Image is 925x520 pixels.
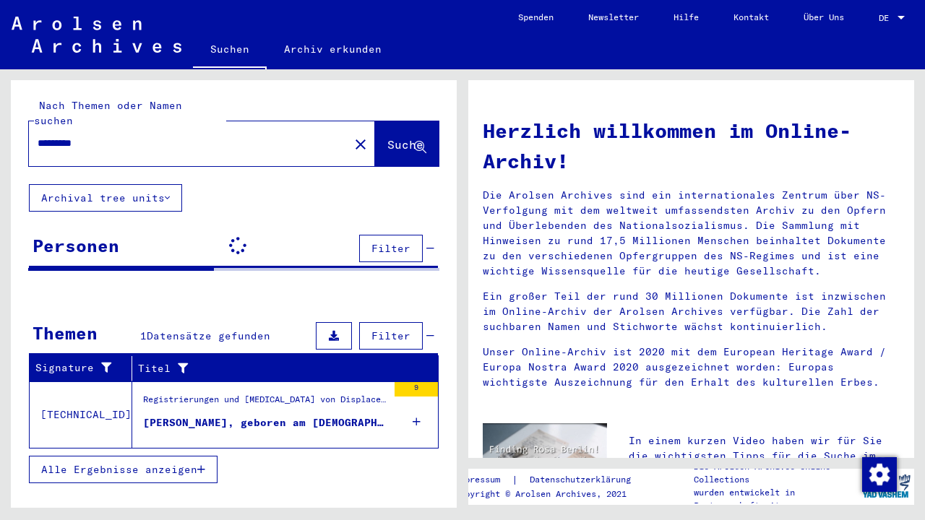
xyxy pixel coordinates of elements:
span: DE [879,13,895,23]
span: 1 [140,329,147,342]
div: Signature [35,357,132,380]
div: Registrierungen und [MEDICAL_DATA] von Displaced Persons, Kindern und Vermissten > Unterstützungs... [143,393,387,413]
p: wurden entwickelt in Partnerschaft mit [694,486,859,512]
a: Impressum [455,472,512,487]
span: Filter [371,329,410,342]
p: Ein großer Teil der rund 30 Millionen Dokumente ist inzwischen im Online-Archiv der Arolsen Archi... [483,289,900,334]
img: yv_logo.png [859,468,913,504]
button: Filter [359,235,423,262]
div: Personen [33,233,119,259]
p: In einem kurzen Video haben wir für Sie die wichtigsten Tipps für die Suche im Online-Archiv zusa... [629,433,900,479]
div: Themen [33,320,98,346]
a: Datenschutzerklärung [518,472,648,487]
button: Archival tree units [29,184,182,212]
p: Die Arolsen Archives Online-Collections [694,460,859,486]
p: Copyright © Arolsen Archives, 2021 [455,487,648,500]
td: [TECHNICAL_ID] [30,381,132,448]
img: Arolsen_neg.svg [12,17,181,53]
button: Alle Ergebnisse anzeigen [29,456,218,483]
div: | [455,472,648,487]
h1: Herzlich willkommen im Online-Archiv! [483,116,900,176]
button: Suche [375,121,439,166]
div: Titel [138,357,421,380]
img: video.jpg [483,423,607,491]
span: Filter [371,242,410,255]
div: 9 [395,382,438,396]
button: Clear [346,129,375,158]
span: Alle Ergebnisse anzeigen [41,463,197,476]
p: Unser Online-Archiv ist 2020 mit dem European Heritage Award / Europa Nostra Award 2020 ausgezeic... [483,344,900,390]
p: Die Arolsen Archives sind ein internationales Zentrum über NS-Verfolgung mit dem weltweit umfasse... [483,188,900,279]
div: Signature [35,360,113,376]
mat-icon: close [352,136,369,153]
div: Titel [138,361,403,376]
span: Datensätze gefunden [147,329,270,342]
div: [PERSON_NAME], geboren am [DEMOGRAPHIC_DATA], geboren in [GEOGRAPHIC_DATA] [143,415,387,430]
a: Archiv erkunden [267,32,399,66]
button: Filter [359,322,423,350]
a: Suchen [193,32,267,69]
mat-label: Nach Themen oder Namen suchen [34,99,182,127]
span: Suche [387,137,423,152]
img: Zustimmung ändern [862,457,897,492]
